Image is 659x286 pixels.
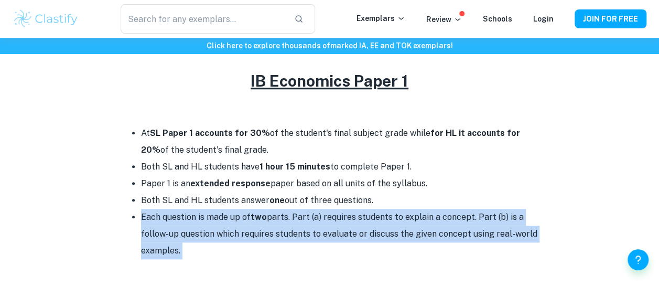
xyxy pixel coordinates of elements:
[141,128,520,155] strong: for HL it accounts for 20%
[533,15,554,23] a: Login
[260,162,295,172] strong: 1 hour 15
[2,40,657,51] h6: Click here to explore thousands of marked IA, EE and TOK exemplars !
[141,158,539,175] li: Both SL and HL students have to complete Paper 1.
[141,209,539,259] li: Each question is made up of parts. Part (a) requires students to explain a concept. Part (b) is a...
[426,14,462,25] p: Review
[297,162,330,172] strong: minutes
[141,192,539,209] li: Both SL and HL students answer out of three questions.
[121,4,285,34] input: Search for any exemplars...
[141,125,539,158] li: At of the student's final subject grade while of the student's final grade.
[483,15,512,23] a: Schools
[150,128,270,138] strong: SL Paper 1 accounts for 30%
[269,195,285,205] strong: one
[251,71,408,90] u: IB Economics Paper 1
[141,175,539,192] li: Paper 1 is an paper based on all units of the syllabus.
[575,9,646,28] button: JOIN FOR FREE
[628,249,649,270] button: Help and Feedback
[251,212,267,222] strong: two
[190,178,271,188] strong: extended response
[356,13,405,24] p: Exemplars
[13,8,79,29] img: Clastify logo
